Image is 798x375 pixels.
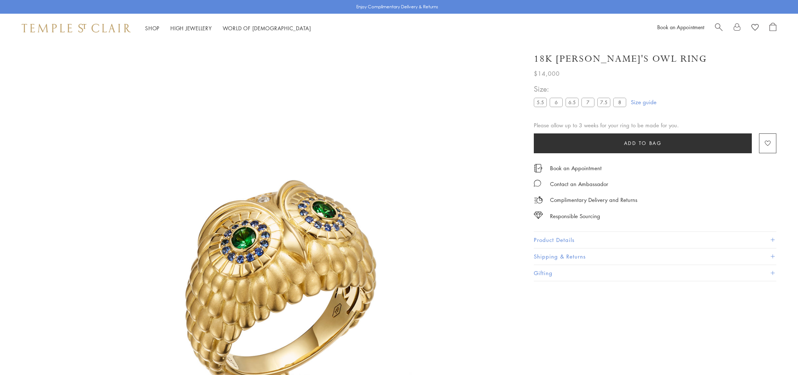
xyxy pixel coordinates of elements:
[534,133,752,153] button: Add to bag
[534,265,776,281] button: Gifting
[597,98,610,107] label: 7.5
[534,164,542,172] img: icon_appointment.svg
[751,23,759,34] a: View Wishlist
[534,53,707,65] h1: 18K [PERSON_NAME]'s Owl Ring
[145,24,311,33] nav: Main navigation
[762,341,791,368] iframe: Gorgias live chat messenger
[223,25,311,32] a: World of [DEMOGRAPHIC_DATA]World of [DEMOGRAPHIC_DATA]
[534,248,776,265] button: Shipping & Returns
[534,83,629,95] span: Size:
[550,98,563,107] label: 6
[581,98,594,107] label: 7
[769,23,776,34] a: Open Shopping Bag
[170,25,212,32] a: High JewelleryHigh Jewellery
[534,121,776,130] div: Please allow up to 3 weeks for your ring to be made for you.
[631,98,657,106] a: Size guide
[534,212,543,219] img: icon_sourcing.svg
[624,139,662,147] span: Add to bag
[534,180,541,187] img: MessageIcon-01_2.svg
[356,3,438,10] p: Enjoy Complimentary Delivery & Returns
[145,25,160,32] a: ShopShop
[534,195,543,204] img: icon_delivery.svg
[550,164,602,172] a: Book an Appointment
[534,69,560,78] span: $14,000
[550,212,600,221] div: Responsible Sourcing
[534,232,776,248] button: Product Details
[657,23,704,31] a: Book an Appointment
[550,180,608,189] div: Contact an Ambassador
[566,98,579,107] label: 6.5
[550,195,637,204] p: Complimentary Delivery and Returns
[715,23,723,34] a: Search
[534,98,547,107] label: 5.5
[22,24,131,32] img: Temple St. Clair
[613,98,626,107] label: 8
